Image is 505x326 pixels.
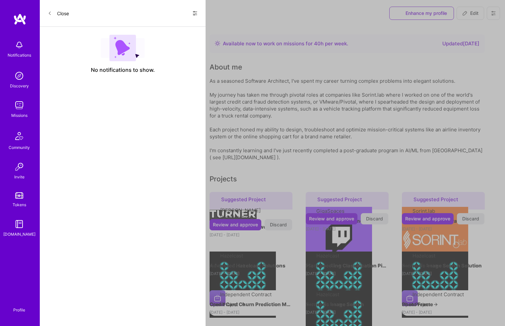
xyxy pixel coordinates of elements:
img: empty [101,35,145,61]
button: Close [48,8,69,19]
span: No notifications to show. [91,67,155,73]
div: Discovery [10,82,29,89]
img: Community [11,128,27,144]
img: logo [13,13,27,25]
img: guide book [13,217,26,231]
img: discovery [13,69,26,82]
img: tokens [15,192,23,199]
a: Profile [11,300,28,313]
div: Community [9,144,30,151]
img: bell [13,38,26,52]
div: Profile [13,306,25,313]
div: Missions [11,112,28,119]
div: [DOMAIN_NAME] [3,231,35,238]
div: Tokens [13,201,26,208]
img: teamwork [13,99,26,112]
div: Invite [14,173,25,180]
img: Invite [13,160,26,173]
div: Notifications [8,52,31,59]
